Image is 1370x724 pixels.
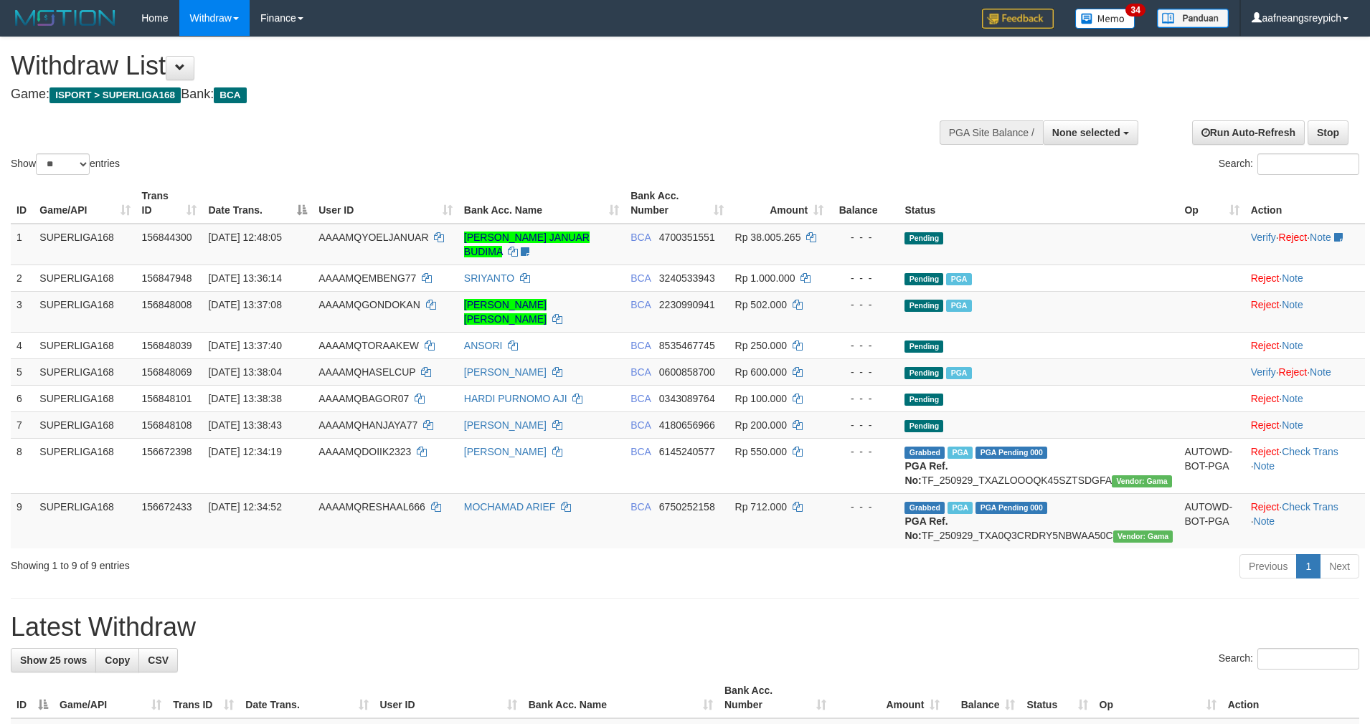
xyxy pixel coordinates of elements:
[240,677,374,718] th: Date Trans.: activate to sort column ascending
[1282,446,1338,457] a: Check Trans
[11,438,34,493] td: 8
[11,265,34,291] td: 2
[208,299,281,310] span: [DATE] 13:37:08
[11,358,34,385] td: 5
[904,460,948,486] b: PGA Ref. No:
[1021,677,1093,718] th: Status: activate to sort column ascending
[374,677,523,718] th: User ID: activate to sort column ascending
[208,501,281,513] span: [DATE] 12:34:52
[1282,501,1338,513] a: Check Trans
[735,340,787,351] span: Rp 250.000
[1251,419,1280,431] a: Reject
[464,232,590,257] a: [PERSON_NAME] JANUAR BUDIMA
[11,87,899,102] h4: Game: Bank:
[1310,232,1331,243] a: Note
[458,183,625,224] th: Bank Acc. Name: activate to sort column ascending
[630,299,651,310] span: BCA
[1251,340,1280,351] a: Reject
[1245,291,1365,332] td: ·
[630,419,651,431] span: BCA
[142,272,192,284] span: 156847948
[729,183,830,224] th: Amount: activate to sort column ascending
[948,447,973,459] span: Marked by aafsoycanthlai
[1245,493,1365,548] td: · ·
[11,52,899,80] h1: Withdraw List
[948,502,973,514] span: Marked by aafsoycanthlai
[464,446,547,457] a: [PERSON_NAME]
[142,446,192,457] span: 156672398
[1282,272,1303,284] a: Note
[1178,183,1244,224] th: Op: activate to sort column ascending
[835,391,893,406] div: - - -
[34,265,136,291] td: SUPERLIGA168
[1043,120,1138,145] button: None selected
[1282,340,1303,351] a: Note
[208,232,281,243] span: [DATE] 12:48:05
[138,648,178,672] a: CSV
[208,419,281,431] span: [DATE] 13:38:43
[105,654,130,666] span: Copy
[1075,9,1135,29] img: Button%20Memo.svg
[982,9,1054,29] img: Feedback.jpg
[1178,438,1244,493] td: AUTOWD-BOT-PGA
[464,419,547,431] a: [PERSON_NAME]
[202,183,313,224] th: Date Trans.: activate to sort column descending
[1245,358,1365,385] td: · ·
[142,340,192,351] span: 156848039
[1178,493,1244,548] td: AUTOWD-BOT-PGA
[1282,419,1303,431] a: Note
[630,366,651,378] span: BCA
[1251,272,1280,284] a: Reject
[1245,385,1365,411] td: ·
[946,367,971,379] span: Marked by aafsoycanthlai
[1245,183,1365,224] th: Action
[313,183,458,224] th: User ID: activate to sort column ascending
[899,438,1178,493] td: TF_250929_TXAZLOOOQK45SZTSDGFA
[464,393,567,404] a: HARDI PURNOMO AJI
[630,501,651,513] span: BCA
[735,272,795,284] span: Rp 1.000.000
[34,291,136,332] td: SUPERLIGA168
[735,299,787,310] span: Rp 502.000
[946,273,971,285] span: Marked by aafsoycanthlai
[630,393,651,404] span: BCA
[1239,554,1297,578] a: Previous
[318,299,420,310] span: AAAAMQGONDOKAN
[1192,120,1305,145] a: Run Auto-Refresh
[899,183,1178,224] th: Status
[1310,366,1331,378] a: Note
[208,393,281,404] span: [DATE] 13:38:38
[904,232,943,244] span: Pending
[735,446,787,457] span: Rp 550.000
[34,332,136,358] td: SUPERLIGA168
[1251,446,1280,457] a: Reject
[946,300,971,312] span: Marked by aafsoycanthlai
[148,654,169,666] span: CSV
[208,366,281,378] span: [DATE] 13:38:04
[34,224,136,265] td: SUPERLIGA168
[1251,393,1280,404] a: Reject
[11,648,96,672] a: Show 25 rows
[945,677,1021,718] th: Balance: activate to sort column ascending
[835,230,893,244] div: - - -
[11,291,34,332] td: 3
[464,272,514,284] a: SRIYANTO
[95,648,139,672] a: Copy
[1245,224,1365,265] td: · ·
[659,501,715,513] span: Copy 6750252158 to clipboard
[142,299,192,310] span: 156848008
[523,677,719,718] th: Bank Acc. Name: activate to sort column ascending
[630,272,651,284] span: BCA
[835,418,893,432] div: - - -
[318,340,419,351] span: AAAAMQTORAAKEW
[1052,127,1120,138] span: None selected
[1245,265,1365,291] td: ·
[1245,332,1365,358] td: ·
[659,446,715,457] span: Copy 6145240577 to clipboard
[735,501,787,513] span: Rp 712.000
[1113,530,1173,543] span: Vendor URL: https://trx31.1velocity.biz
[11,411,34,438] td: 7
[34,358,136,385] td: SUPERLIGA168
[719,677,832,718] th: Bank Acc. Number: activate to sort column ascending
[904,273,943,285] span: Pending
